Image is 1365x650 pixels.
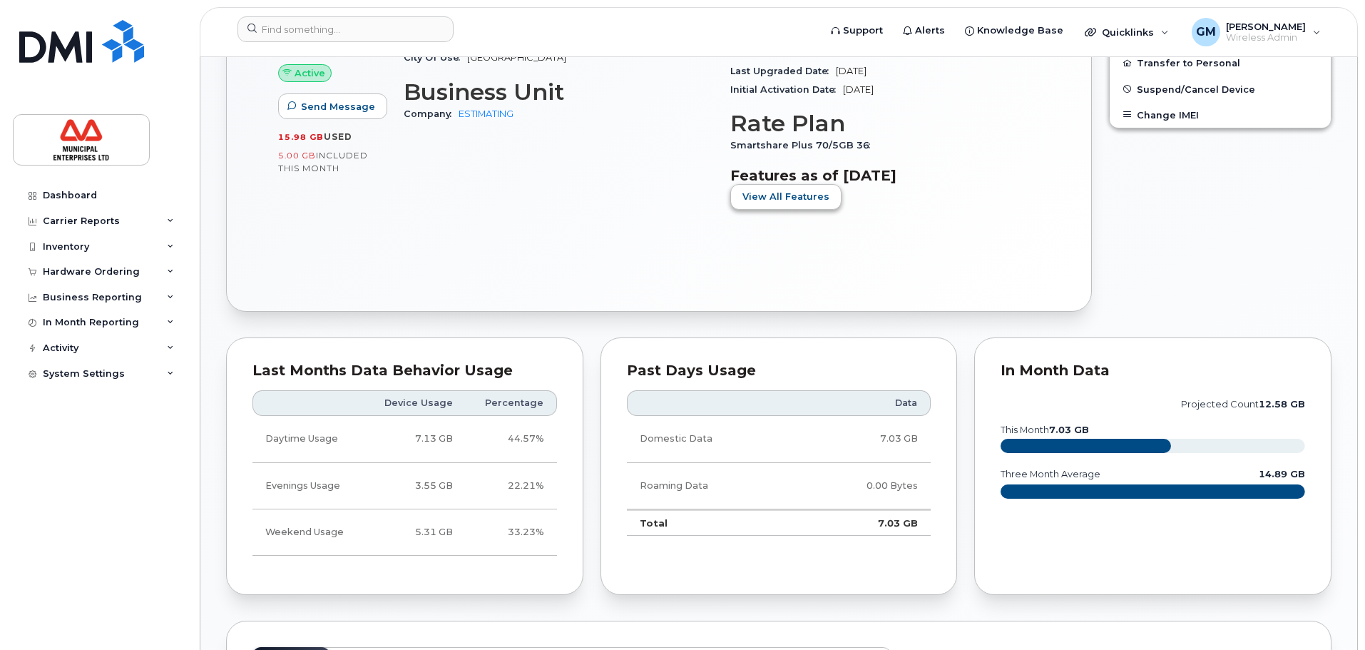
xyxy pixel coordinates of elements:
th: Percentage [466,390,557,416]
text: projected count [1181,399,1305,410]
span: Send Message [301,100,375,113]
td: 33.23% [466,509,557,556]
td: 22.21% [466,463,557,509]
td: 7.03 GB [797,416,931,462]
button: Change IMEI [1110,102,1331,128]
div: Past Days Usage [627,364,931,378]
button: Transfer to Personal [1110,50,1331,76]
td: 5.31 GB [364,509,466,556]
span: GM [1196,24,1216,41]
td: Daytime Usage [252,416,364,462]
button: Send Message [278,93,387,119]
span: included this month [278,150,368,173]
tspan: 12.58 GB [1259,399,1305,410]
text: three month average [1000,469,1100,479]
h3: Rate Plan [730,111,1040,136]
span: Smartshare Plus 70/5GB 36 [730,140,877,151]
span: Support [843,24,883,38]
span: [DATE] [836,66,866,76]
span: Last Upgraded Date [730,66,836,76]
span: 15.98 GB [278,132,324,142]
span: Initial Activation Date [730,84,843,95]
span: Alerts [915,24,945,38]
button: Suspend/Cancel Device [1110,76,1331,102]
div: Quicklinks [1075,18,1179,46]
span: used [324,131,352,142]
a: Alerts [893,16,955,45]
div: In Month Data [1001,364,1305,378]
td: Weekend Usage [252,509,364,556]
div: Last Months Data Behavior Usage [252,364,557,378]
td: Evenings Usage [252,463,364,509]
tr: Weekdays from 6:00pm to 8:00am [252,463,557,509]
tspan: 7.03 GB [1049,425,1089,435]
td: Roaming Data [627,463,797,509]
td: Domestic Data [627,416,797,462]
th: Device Usage [364,390,466,416]
text: 14.89 GB [1259,469,1305,479]
a: Knowledge Base [955,16,1073,45]
span: Active [295,66,325,80]
div: Gillian MacNeill [1182,18,1331,46]
input: Find something... [237,16,454,42]
td: 44.57% [466,416,557,462]
td: 0.00 Bytes [797,463,931,509]
td: 7.03 GB [797,509,931,537]
span: Quicklinks [1102,26,1154,38]
span: [PERSON_NAME] [1226,21,1306,32]
span: View All Features [742,190,829,203]
a: Support [821,16,893,45]
tr: Friday from 6:00pm to Monday 8:00am [252,509,557,556]
span: City Of Use [404,52,467,63]
td: Total [627,509,797,537]
td: 7.13 GB [364,416,466,462]
button: View All Features [730,184,842,210]
h3: Features as of [DATE] [730,167,1040,184]
span: 5.00 GB [278,151,316,161]
span: [DATE] [843,84,874,95]
a: ESTIMATING [459,108,513,119]
text: this month [1000,425,1089,435]
td: 3.55 GB [364,463,466,509]
span: Wireless Admin [1226,32,1306,44]
span: Suspend/Cancel Device [1137,83,1255,94]
th: Data [797,390,931,416]
span: [GEOGRAPHIC_DATA] [467,52,566,63]
span: Company [404,108,459,119]
span: Knowledge Base [977,24,1063,38]
h3: Business Unit [404,79,713,105]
